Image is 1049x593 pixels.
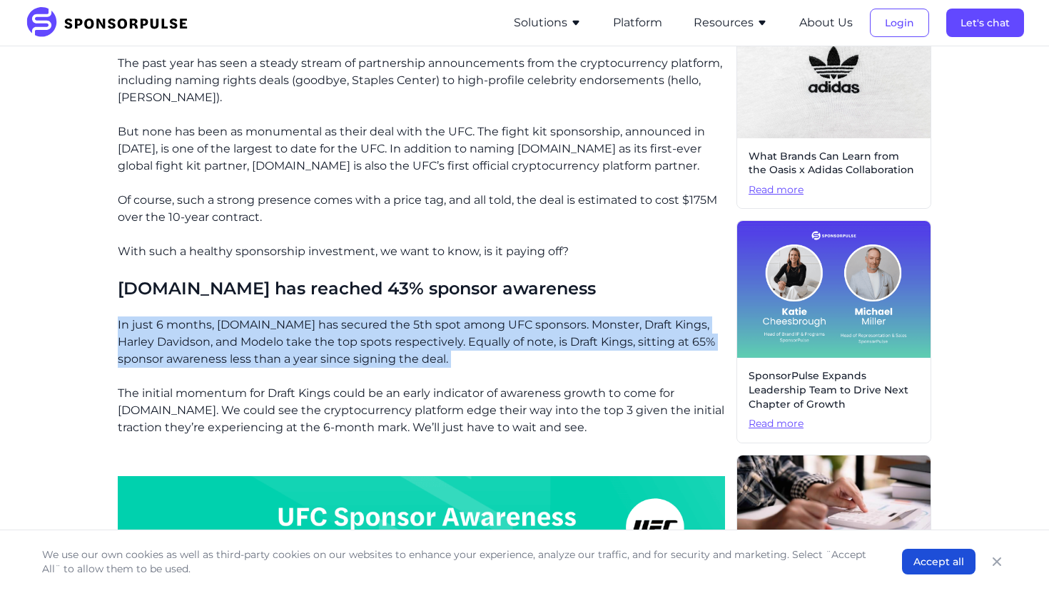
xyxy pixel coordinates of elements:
img: Katie Cheesbrough and Michael Miller Join SponsorPulse to Accelerate Strategic Services [737,221,931,358]
a: About Us [799,16,853,29]
button: Login [870,9,929,37]
span: Read more [749,183,919,197]
span: SponsorPulse Expands Leadership Team to Drive Next Chapter of Growth [749,369,919,411]
button: Accept all [902,549,975,574]
img: Christian Wiediger, courtesy of Unsplash [737,1,931,138]
button: Solutions [514,14,582,31]
a: What Brands Can Learn from the Oasis x Adidas CollaborationRead more [736,1,931,210]
img: SponsorPulse [25,7,198,38]
p: The initial momentum for Draft Kings could be an early indicator of awareness growth to come for ... [118,385,725,436]
a: SponsorPulse Expands Leadership Team to Drive Next Chapter of GrowthRead more [736,220,931,443]
span: What Brands Can Learn from the Oasis x Adidas Collaboration [749,150,919,177]
h3: [DOMAIN_NAME] has reached 43% sponsor awareness [118,277,725,299]
a: Let's chat [946,16,1024,29]
p: We use our own cookies as well as third-party cookies on our websites to enhance your experience,... [42,547,873,576]
span: Read more [749,417,919,431]
img: Getty Images courtesy of Unsplash [737,455,931,592]
p: Of course, such a strong presence comes with a price tag, and all told, the deal is estimated to ... [118,192,725,226]
p: In just 6 months, [DOMAIN_NAME] has secured the 5th spot among UFC sponsors. Monster, Draft Kings... [118,316,725,368]
a: Login [870,16,929,29]
button: Platform [613,14,662,31]
button: About Us [799,14,853,31]
p: The past year has seen a steady stream of partnership announcements from the cryptocurrency platf... [118,55,725,106]
a: Platform [613,16,662,29]
button: Let's chat [946,9,1024,37]
button: Resources [694,14,768,31]
p: With such a healthy sponsorship investment, we want to know, is it paying off? [118,243,725,260]
p: But none has been as monumental as their deal with the UFC. The fight kit sponsorship, announced ... [118,123,725,175]
iframe: Chat Widget [978,525,1049,593]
